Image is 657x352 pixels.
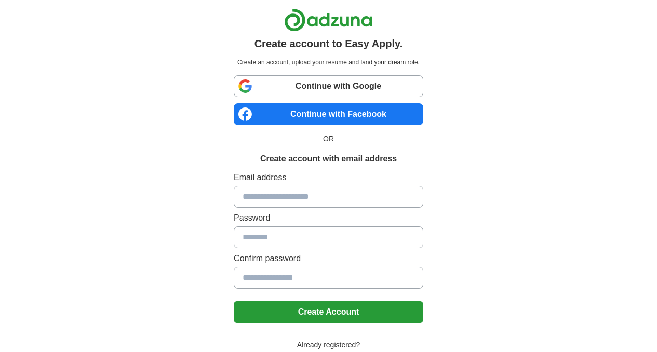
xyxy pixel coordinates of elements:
a: Continue with Facebook [234,103,423,125]
span: OR [317,133,340,144]
button: Create Account [234,301,423,323]
label: Password [234,212,423,224]
h1: Create account to Easy Apply. [254,36,403,51]
label: Email address [234,171,423,184]
span: Already registered? [291,340,366,350]
a: Continue with Google [234,75,423,97]
label: Confirm password [234,252,423,265]
p: Create an account, upload your resume and land your dream role. [236,58,421,67]
h1: Create account with email address [260,153,397,165]
img: Adzuna logo [284,8,372,32]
